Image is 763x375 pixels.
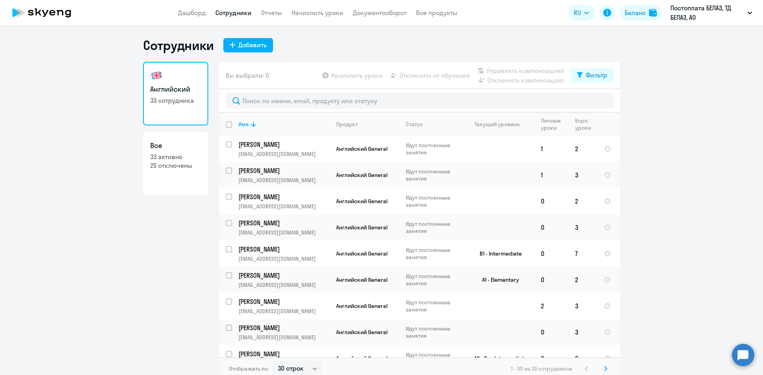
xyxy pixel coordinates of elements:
[336,121,399,128] div: Продукт
[150,84,201,94] h3: Английский
[150,161,201,170] p: 25 отключены
[534,214,569,240] td: 0
[238,308,329,315] p: [EMAIL_ADDRESS][DOMAIN_NAME]
[406,121,423,128] div: Статус
[461,345,534,371] td: A2 - Pre-Intermediate
[238,297,328,306] p: [PERSON_NAME]
[336,276,387,283] span: Английский General
[534,345,569,371] td: 2
[336,355,387,362] span: Английский General
[534,267,569,293] td: 0
[238,121,329,128] div: Имя
[575,117,592,131] div: Корп. уроки
[336,171,387,179] span: Английский General
[534,188,569,214] td: 0
[238,192,329,201] a: [PERSON_NAME]
[178,9,206,17] a: Дашборд
[620,5,662,21] button: Балансbalance
[406,220,460,235] p: Идут постоянные занятия
[569,319,598,345] td: 3
[406,325,460,339] p: Идут постоянные занятия
[150,140,201,151] h3: Все
[150,69,163,82] img: english
[474,121,520,128] div: Текущий уровень
[534,136,569,162] td: 1
[575,117,597,131] div: Корп. уроки
[541,117,563,131] div: Личные уроки
[534,162,569,188] td: 1
[223,38,273,52] button: Добавить
[406,273,460,287] p: Идут постоянные занятия
[586,70,607,80] div: Фильтр
[416,9,457,17] a: Все продукты
[238,271,328,280] p: [PERSON_NAME]
[226,71,269,80] span: Вы выбрали: 0
[238,334,329,341] p: [EMAIL_ADDRESS][DOMAIN_NAME]
[143,62,208,125] a: Английский33 сотрудника
[336,250,387,257] span: Английский General
[238,140,329,149] a: [PERSON_NAME]
[238,323,328,332] p: [PERSON_NAME]
[336,329,387,336] span: Английский General
[625,8,646,17] div: Баланс
[534,240,569,267] td: 0
[534,293,569,319] td: 2
[238,245,328,254] p: [PERSON_NAME]
[143,37,214,53] h1: Сотрудники
[238,271,329,280] a: [PERSON_NAME]
[569,345,598,371] td: 2
[238,323,329,332] a: [PERSON_NAME]
[238,121,249,128] div: Имя
[534,319,569,345] td: 0
[336,121,358,128] div: Продукт
[569,240,598,267] td: 7
[143,132,208,195] a: Все33 активно25 отключены
[666,3,756,22] button: Постоплата БЕЛАЗ, ТД БЕЛАЗ, АО
[541,117,568,131] div: Личные уроки
[238,150,329,158] p: [EMAIL_ADDRESS][DOMAIN_NAME]
[238,166,328,175] p: [PERSON_NAME]
[406,142,460,156] p: Идут постоянные занятия
[670,3,744,22] p: Постоплата БЕЛАЗ, ТД БЕЛАЗ, АО
[569,267,598,293] td: 2
[336,145,387,152] span: Английский General
[238,219,329,227] a: [PERSON_NAME]
[238,219,328,227] p: [PERSON_NAME]
[461,267,534,293] td: A1 - Elementary
[238,350,329,358] a: [PERSON_NAME]
[238,255,329,262] p: [EMAIL_ADDRESS][DOMAIN_NAME]
[353,9,407,17] a: Документооборот
[292,9,343,17] a: Начислить уроки
[574,8,581,17] span: RU
[569,293,598,319] td: 3
[406,168,460,182] p: Идут постоянные занятия
[261,9,282,17] a: Отчеты
[238,297,329,306] a: [PERSON_NAME]
[568,5,595,21] button: RU
[226,93,614,109] input: Поиск по имени, email, продукту или статусу
[336,198,387,205] span: Английский General
[238,203,329,210] p: [EMAIL_ADDRESS][DOMAIN_NAME]
[238,166,329,175] a: [PERSON_NAME]
[406,121,460,128] div: Статус
[336,302,387,310] span: Английский General
[238,350,328,358] p: [PERSON_NAME]
[150,96,201,105] p: 33 сотрудника
[511,365,572,372] span: 1 - 30 из 33 сотрудников
[238,245,329,254] a: [PERSON_NAME]
[649,9,657,17] img: balance
[229,365,269,372] span: Отображать по:
[238,281,329,288] p: [EMAIL_ADDRESS][DOMAIN_NAME]
[336,224,387,231] span: Английский General
[406,351,460,365] p: Идут постоянные занятия
[569,188,598,214] td: 2
[238,177,329,184] p: [EMAIL_ADDRESS][DOMAIN_NAME]
[238,140,328,149] p: [PERSON_NAME]
[569,162,598,188] td: 3
[406,246,460,261] p: Идут постоянные занятия
[569,136,598,162] td: 2
[571,68,614,83] button: Фильтр
[238,192,328,201] p: [PERSON_NAME]
[406,299,460,313] p: Идут постоянные занятия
